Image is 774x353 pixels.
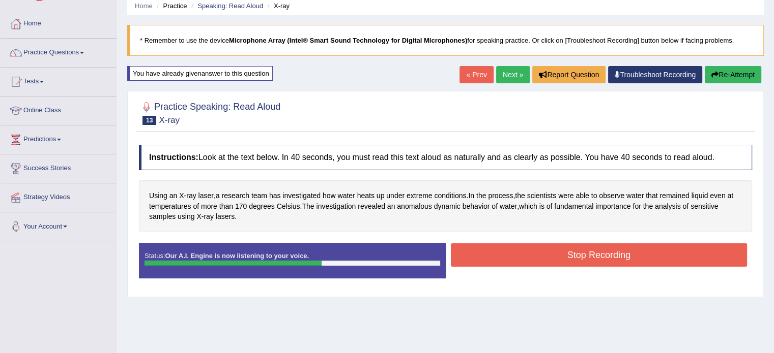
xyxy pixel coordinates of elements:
[1,10,117,35] a: Home
[387,201,395,212] span: Click to see word definition
[646,190,657,201] span: Click to see word definition
[357,190,375,201] span: Click to see word definition
[302,201,314,212] span: Click to see word definition
[149,211,176,222] span: Click to see word definition
[127,66,273,81] div: You have already given answer to this question
[1,68,117,93] a: Tests
[576,190,589,201] span: Click to see word definition
[193,201,199,212] span: Click to see word definition
[595,201,630,212] span: Click to see word definition
[196,211,201,222] span: Click to see word definition
[500,201,517,212] span: Click to see word definition
[710,190,725,201] span: Click to see word definition
[1,39,117,64] a: Practice Questions
[219,201,233,212] span: Click to see word definition
[142,116,156,125] span: 13
[488,190,513,201] span: Click to see word definition
[554,201,593,212] span: Click to see word definition
[178,211,194,222] span: Click to see word definition
[139,100,280,125] h2: Practice Speaking: Read Aloud
[527,190,557,201] span: Click to see word definition
[139,180,752,232] div: - , . , . , - .
[323,190,336,201] span: Click to see word definition
[1,154,117,180] a: Success Stories
[197,2,263,10] a: Speaking: Read Aloud
[216,190,220,201] span: Click to see word definition
[229,37,467,44] b: Microphone Array (Intel® Smart Sound Technology for Digital Microphones)
[451,243,748,267] button: Stop Recording
[249,201,275,212] span: Click to see word definition
[434,190,466,201] span: Click to see word definition
[165,252,309,260] strong: Our A.I. Engine is now listening to your voice.
[532,66,606,83] button: Report Question
[463,201,490,212] span: Click to see word definition
[476,190,486,201] span: Click to see word definition
[591,190,597,201] span: Click to see word definition
[1,212,117,238] a: Your Account
[135,2,153,10] a: Home
[1,183,117,209] a: Strategy Videos
[139,243,446,278] div: Status:
[468,190,474,201] span: Click to see word definition
[660,190,689,201] span: Click to see word definition
[1,97,117,122] a: Online Class
[496,66,530,83] a: Next »
[159,115,180,125] small: X-ray
[705,66,761,83] button: Re-Attempt
[265,1,290,11] li: X-ray
[179,190,184,201] span: Click to see word definition
[460,66,493,83] a: « Prev
[337,190,355,201] span: Click to see word definition
[515,190,525,201] span: Click to see word definition
[154,1,187,11] li: Practice
[727,190,733,201] span: Click to see word definition
[251,190,267,201] span: Click to see word definition
[407,190,433,201] span: Click to see word definition
[547,201,553,212] span: Click to see word definition
[277,201,300,212] span: Click to see word definition
[691,201,718,212] span: Click to see word definition
[186,190,196,201] span: Click to see word definition
[149,190,167,201] span: Click to see word definition
[139,145,752,170] h4: Look at the text below. In 40 seconds, you must read this text aloud as naturally and as clearly ...
[269,190,281,201] span: Click to see word definition
[127,25,764,56] blockquote: * Remember to use the device for speaking practice. Or click on [Troubleshoot Recording] button b...
[558,190,574,201] span: Click to see word definition
[626,190,644,201] span: Click to see word definition
[216,211,235,222] span: Click to see word definition
[386,190,405,201] span: Click to see word definition
[492,201,498,212] span: Click to see word definition
[682,201,689,212] span: Click to see word definition
[608,66,702,83] a: Troubleshoot Recording
[692,190,708,201] span: Click to see word definition
[655,201,681,212] span: Click to see word definition
[198,190,214,201] span: Click to see word definition
[519,201,537,212] span: Click to see word definition
[316,201,356,212] span: Click to see word definition
[377,190,385,201] span: Click to see word definition
[633,201,641,212] span: Click to see word definition
[397,201,432,212] span: Click to see word definition
[539,201,544,212] span: Click to see word definition
[1,125,117,151] a: Predictions
[434,201,461,212] span: Click to see word definition
[643,201,653,212] span: Click to see word definition
[235,201,247,212] span: Click to see word definition
[149,201,191,212] span: Click to see word definition
[221,190,249,201] span: Click to see word definition
[201,201,217,212] span: Click to see word definition
[282,190,321,201] span: Click to see word definition
[204,211,213,222] span: Click to see word definition
[169,190,178,201] span: Click to see word definition
[358,201,385,212] span: Click to see word definition
[599,190,624,201] span: Click to see word definition
[149,153,198,162] b: Instructions:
